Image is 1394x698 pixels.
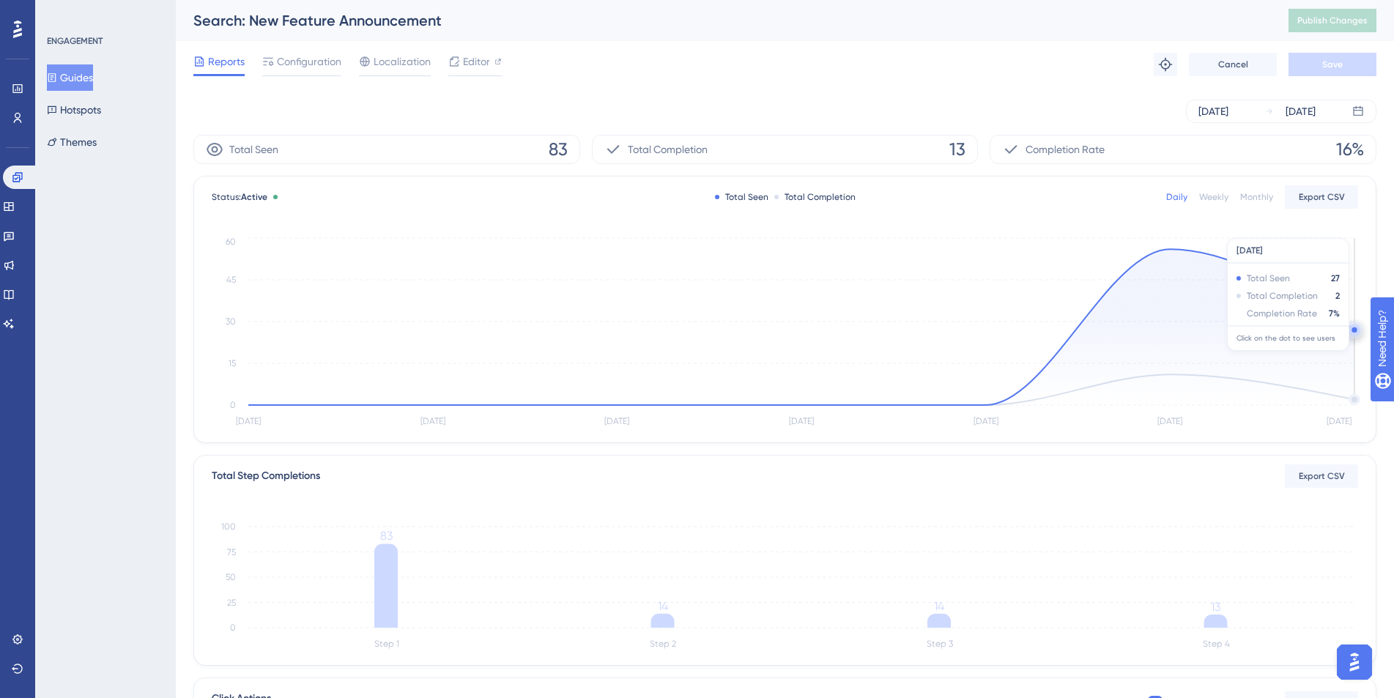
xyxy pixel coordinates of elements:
tspan: 50 [226,572,236,582]
span: 16% [1336,138,1364,161]
button: Guides [47,64,93,91]
tspan: 25 [227,598,236,608]
tspan: 100 [221,521,236,532]
button: Export CSV [1285,185,1358,209]
span: 83 [549,138,568,161]
div: Total Seen [715,191,768,203]
span: Localization [374,53,431,70]
div: ENGAGEMENT [47,35,103,47]
button: Themes [47,129,97,155]
tspan: 45 [226,275,236,285]
tspan: 30 [226,316,236,327]
tspan: 13 [1211,600,1220,614]
tspan: Step 3 [927,639,953,649]
tspan: Step 1 [374,639,399,649]
button: Hotspots [47,97,101,123]
span: Export CSV [1299,470,1345,482]
tspan: 83 [380,529,393,543]
button: Save [1289,53,1376,76]
div: Daily [1166,191,1187,203]
tspan: [DATE] [789,416,814,426]
span: Need Help? [34,4,92,21]
tspan: [DATE] [236,416,261,426]
tspan: [DATE] [1157,416,1182,426]
tspan: 75 [227,547,236,557]
span: Completion Rate [1026,141,1105,158]
span: Status: [212,191,267,203]
div: Search: New Feature Announcement [193,10,1252,31]
tspan: [DATE] [1327,416,1352,426]
div: Weekly [1199,191,1228,203]
button: Publish Changes [1289,9,1376,32]
tspan: 15 [229,358,236,368]
button: Export CSV [1285,464,1358,488]
tspan: Step 2 [650,639,676,649]
span: Cancel [1218,59,1248,70]
span: Reports [208,53,245,70]
div: Total Step Completions [212,467,320,485]
tspan: 60 [226,237,236,247]
tspan: [DATE] [974,416,998,426]
span: Configuration [277,53,341,70]
tspan: 0 [230,400,236,410]
div: [DATE] [1286,103,1316,120]
span: 13 [949,138,965,161]
span: Export CSV [1299,191,1345,203]
span: Total Seen [229,141,278,158]
div: [DATE] [1198,103,1228,120]
span: Active [241,192,267,202]
tspan: 14 [934,599,944,613]
span: Save [1322,59,1343,70]
tspan: [DATE] [604,416,629,426]
span: Publish Changes [1297,15,1368,26]
div: Total Completion [774,191,856,203]
button: Cancel [1189,53,1277,76]
div: Monthly [1240,191,1273,203]
tspan: [DATE] [420,416,445,426]
span: Editor [463,53,490,70]
tspan: 14 [658,599,668,613]
span: Total Completion [628,141,708,158]
tspan: 0 [230,623,236,633]
tspan: Step 4 [1203,639,1230,649]
iframe: UserGuiding AI Assistant Launcher [1332,640,1376,684]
